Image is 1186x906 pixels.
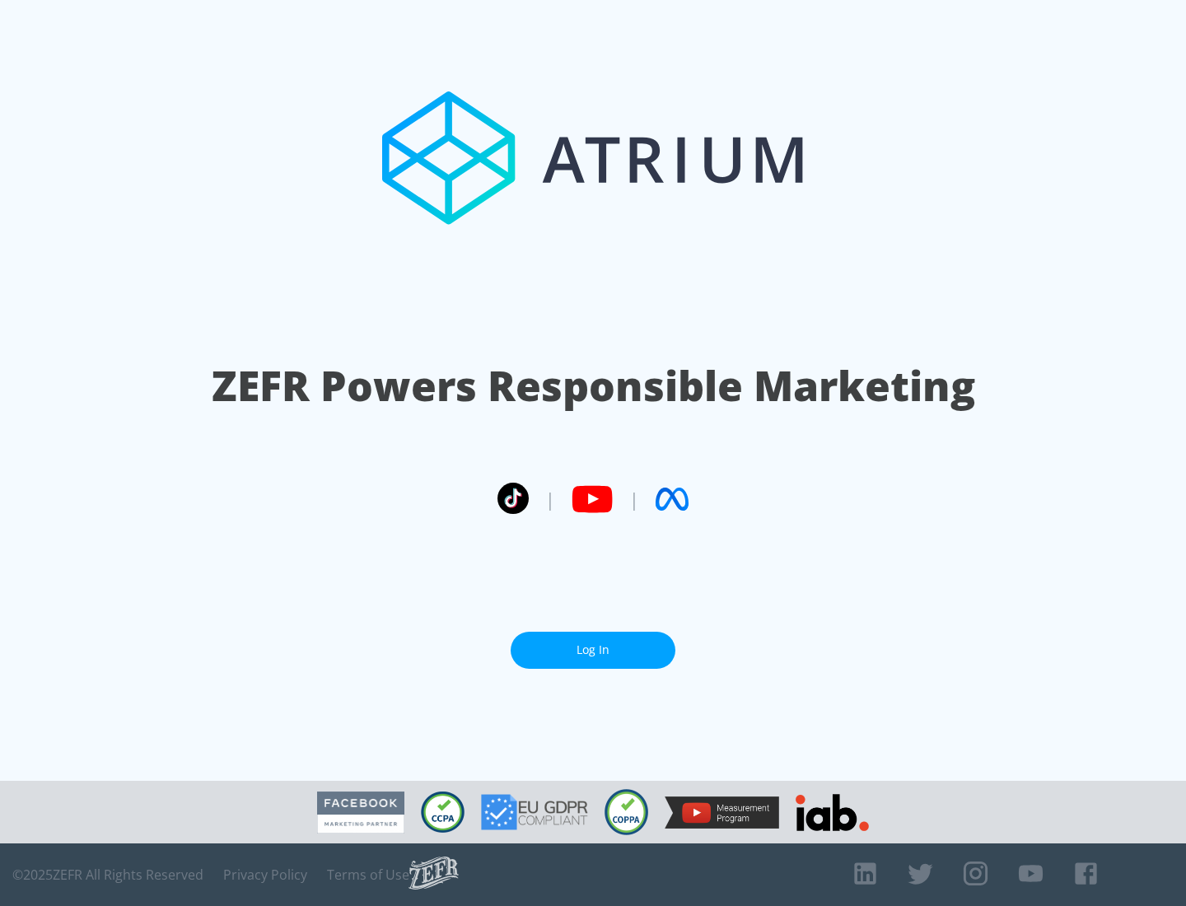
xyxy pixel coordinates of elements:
img: YouTube Measurement Program [665,796,779,829]
img: CCPA Compliant [421,792,465,833]
span: | [545,487,555,511]
a: Privacy Policy [223,866,307,883]
img: GDPR Compliant [481,794,588,830]
img: Facebook Marketing Partner [317,792,404,834]
span: © 2025 ZEFR All Rights Reserved [12,866,203,883]
span: | [629,487,639,511]
h1: ZEFR Powers Responsible Marketing [212,357,975,414]
a: Terms of Use [327,866,409,883]
img: IAB [796,794,869,831]
img: COPPA Compliant [605,789,648,835]
a: Log In [511,632,675,669]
